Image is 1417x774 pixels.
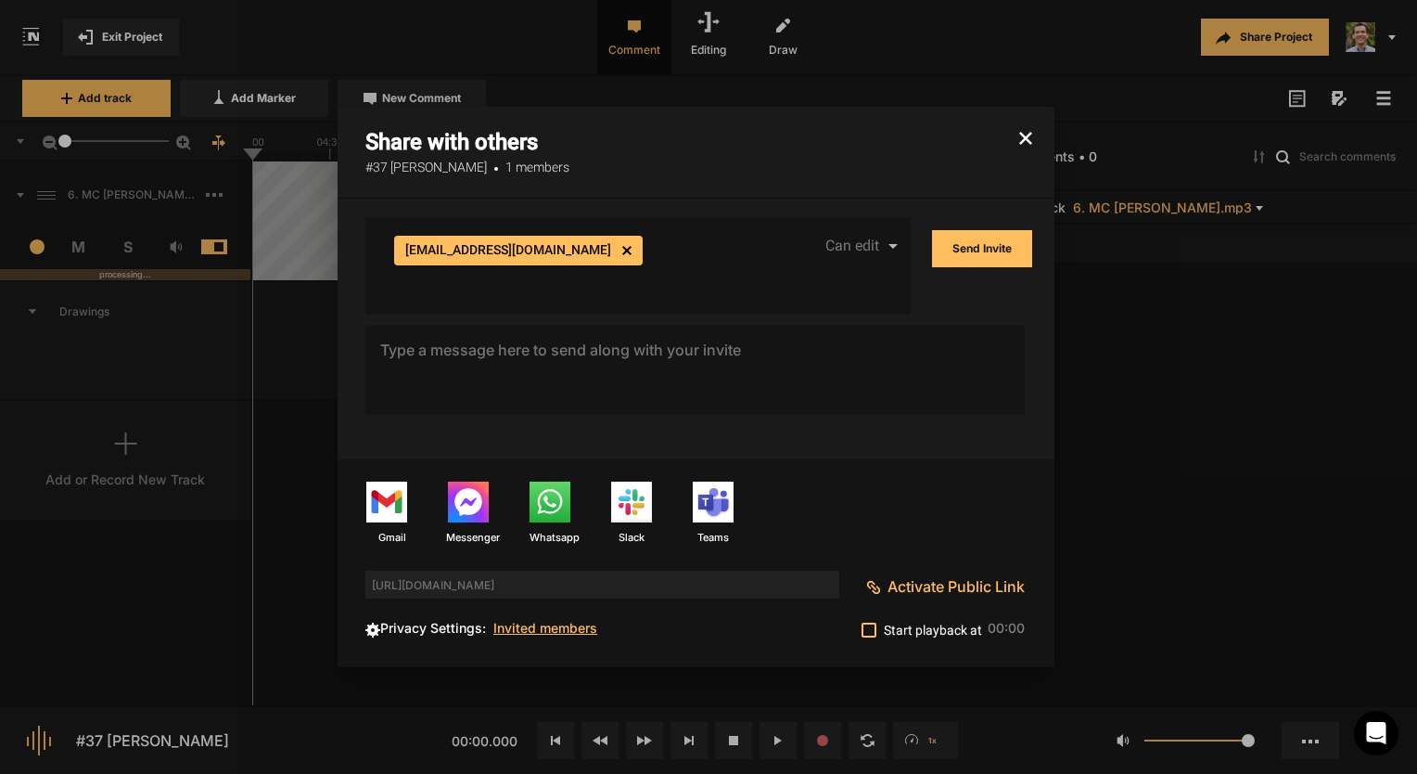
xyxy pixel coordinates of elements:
[438,522,500,546] span: Messenger
[693,482,734,522] img: Share to Microsoft Teams
[394,236,643,265] mat-chip: [EMAIL_ADDRESS][DOMAIN_NAME]
[380,620,486,636] span: Privacy Settings:
[394,232,730,293] mat-chip-list: collaborators emails
[515,482,585,544] a: Whatsapp
[338,107,1054,199] h3: Share with others
[351,482,422,544] a: Gmail
[1354,711,1398,755] div: Open Intercom Messenger
[697,522,729,546] span: Teams
[619,522,645,546] span: Slack
[493,620,597,636] span: Invited members
[880,568,1025,605] button: Activate Public Link
[520,522,580,546] span: Whatsapp
[988,620,1025,636] span: 00:00
[616,239,632,256] mat-icon: cancel
[884,619,982,641] span: Start playback at
[365,160,487,174] span: #37 [PERSON_NAME]
[394,273,730,290] input: Invite people by entering names or email addresses
[365,571,839,599] span: [URL][DOMAIN_NAME]
[932,230,1032,267] button: Send Invite
[825,237,879,254] span: Can edit
[367,522,406,546] span: Gmail
[505,160,569,174] span: 1 members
